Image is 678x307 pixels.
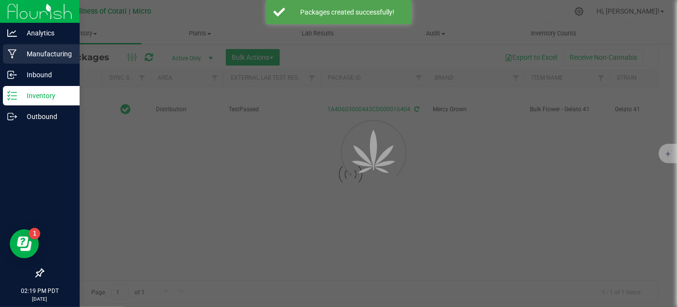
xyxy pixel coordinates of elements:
inline-svg: Manufacturing [7,49,17,59]
iframe: Resource center [10,229,39,258]
inline-svg: Analytics [7,28,17,38]
inline-svg: Inbound [7,70,17,80]
iframe: Resource center unread badge [29,228,40,239]
p: Inventory [17,90,75,102]
p: [DATE] [4,295,75,303]
div: Packages created successfully! [290,7,405,17]
p: Manufacturing [17,48,75,60]
p: Outbound [17,111,75,122]
p: Analytics [17,27,75,39]
inline-svg: Outbound [7,112,17,121]
p: 02:19 PM PDT [4,287,75,295]
inline-svg: Inventory [7,91,17,101]
p: Inbound [17,69,75,81]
